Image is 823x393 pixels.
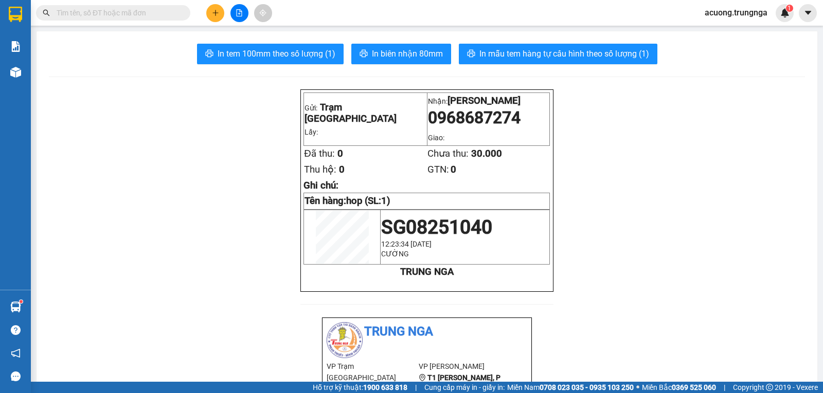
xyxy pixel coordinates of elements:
[459,44,657,64] button: printerIn mẫu tem hàng tự cấu hình theo số lượng (1)
[507,382,634,393] span: Miền Nam
[9,7,22,22] img: logo-vxr
[788,5,791,12] span: 1
[339,164,345,175] span: 0
[419,373,500,393] b: T1 [PERSON_NAME], P Phú Thuỷ
[11,325,21,335] span: question-circle
[427,164,449,175] span: GTN:
[467,49,475,59] span: printer
[305,102,397,124] span: Trạm [GEOGRAPHIC_DATA]
[10,67,21,78] img: warehouse-icon
[305,102,426,124] p: Gửi:
[381,195,390,207] span: 1)
[205,49,213,59] span: printer
[419,374,426,381] span: environment
[327,361,419,383] li: VP Trạm [GEOGRAPHIC_DATA]
[381,240,432,248] span: 12:23:34 [DATE]
[10,302,21,312] img: warehouse-icon
[428,95,549,106] p: Nhận:
[304,148,334,159] span: Đã thu:
[363,383,407,391] strong: 1900 633 818
[20,300,23,303] sup: 1
[303,180,338,191] span: Ghi chú:
[206,4,224,22] button: plus
[424,382,505,393] span: Cung cấp máy in - giấy in:
[304,164,336,175] span: Thu hộ:
[540,383,634,391] strong: 0708 023 035 - 0935 103 250
[11,348,21,358] span: notification
[346,195,390,207] span: hop (SL:
[197,44,344,64] button: printerIn tem 100mm theo số lượng (1)
[351,44,451,64] button: printerIn biên nhận 80mm
[43,9,50,16] span: search
[372,47,443,60] span: In biên nhận 80mm
[642,382,716,393] span: Miền Bắc
[724,382,725,393] span: |
[799,4,817,22] button: caret-down
[57,7,178,18] input: Tìm tên, số ĐT hoặc mã đơn
[259,9,266,16] span: aim
[696,6,776,19] span: acuong.trungnga
[415,382,417,393] span: |
[327,322,527,342] li: Trung Nga
[427,148,469,159] span: Chưa thu:
[10,41,21,52] img: solution-icon
[212,9,219,16] span: plus
[230,4,248,22] button: file-add
[448,95,521,106] span: [PERSON_NAME]
[400,266,454,277] strong: TRUNG NGA
[305,128,318,136] span: Lấy:
[313,382,407,393] span: Hỗ trợ kỹ thuật:
[337,148,343,159] span: 0
[636,385,639,389] span: ⚪️
[780,8,790,17] img: icon-new-feature
[786,5,793,12] sup: 1
[428,108,521,127] span: 0968687274
[479,47,649,60] span: In mẫu tem hàng tự cấu hình theo số lượng (1)
[451,164,456,175] span: 0
[428,134,444,142] span: Giao:
[254,4,272,22] button: aim
[327,322,363,358] img: logo.jpg
[381,250,409,258] span: CƯỜNG
[672,383,716,391] strong: 0369 525 060
[803,8,813,17] span: caret-down
[11,371,21,381] span: message
[305,195,390,207] strong: Tên hàng:
[766,384,773,391] span: copyright
[471,148,502,159] span: 30.000
[419,361,511,372] li: VP [PERSON_NAME]
[381,216,492,238] span: SG08251040
[236,9,243,16] span: file-add
[218,47,335,60] span: In tem 100mm theo số lượng (1)
[360,49,368,59] span: printer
